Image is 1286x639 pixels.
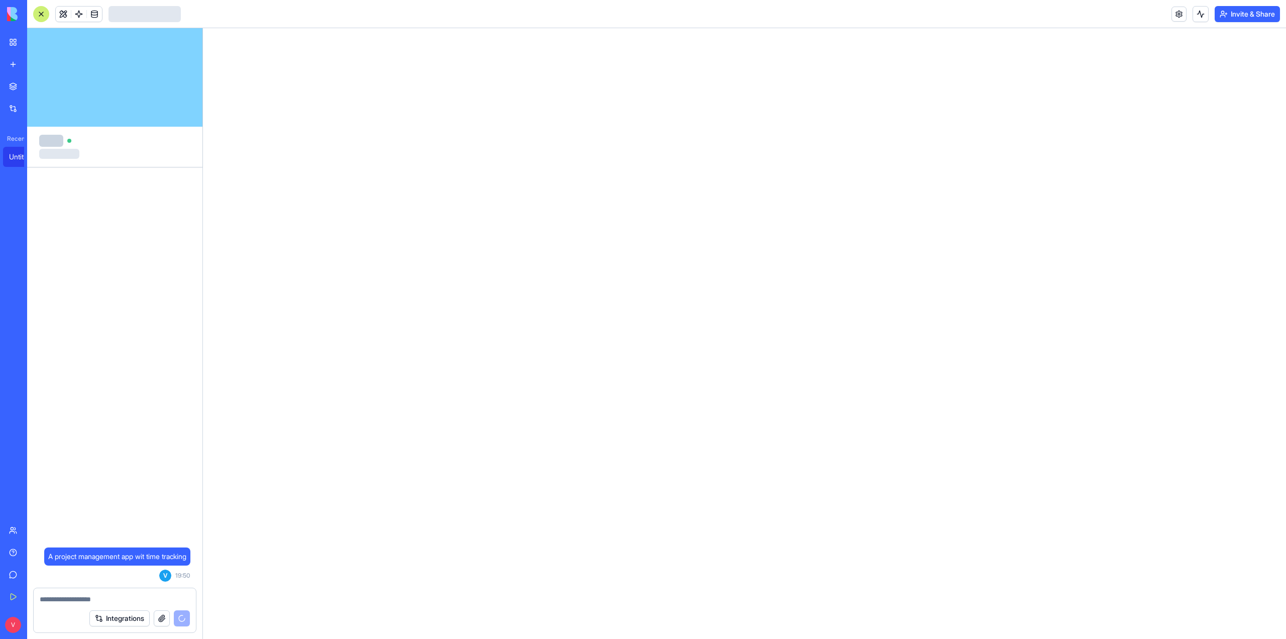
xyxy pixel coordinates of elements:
span: V [159,570,171,582]
button: Integrations [89,610,150,626]
span: 19:50 [175,572,190,580]
span: A project management app wit time tracking [48,552,186,562]
img: logo [7,7,69,21]
span: Recent [3,135,24,143]
a: Untitled App [3,147,43,167]
div: Untitled App [9,152,37,162]
span: V [5,617,21,633]
button: Invite & Share [1215,6,1280,22]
